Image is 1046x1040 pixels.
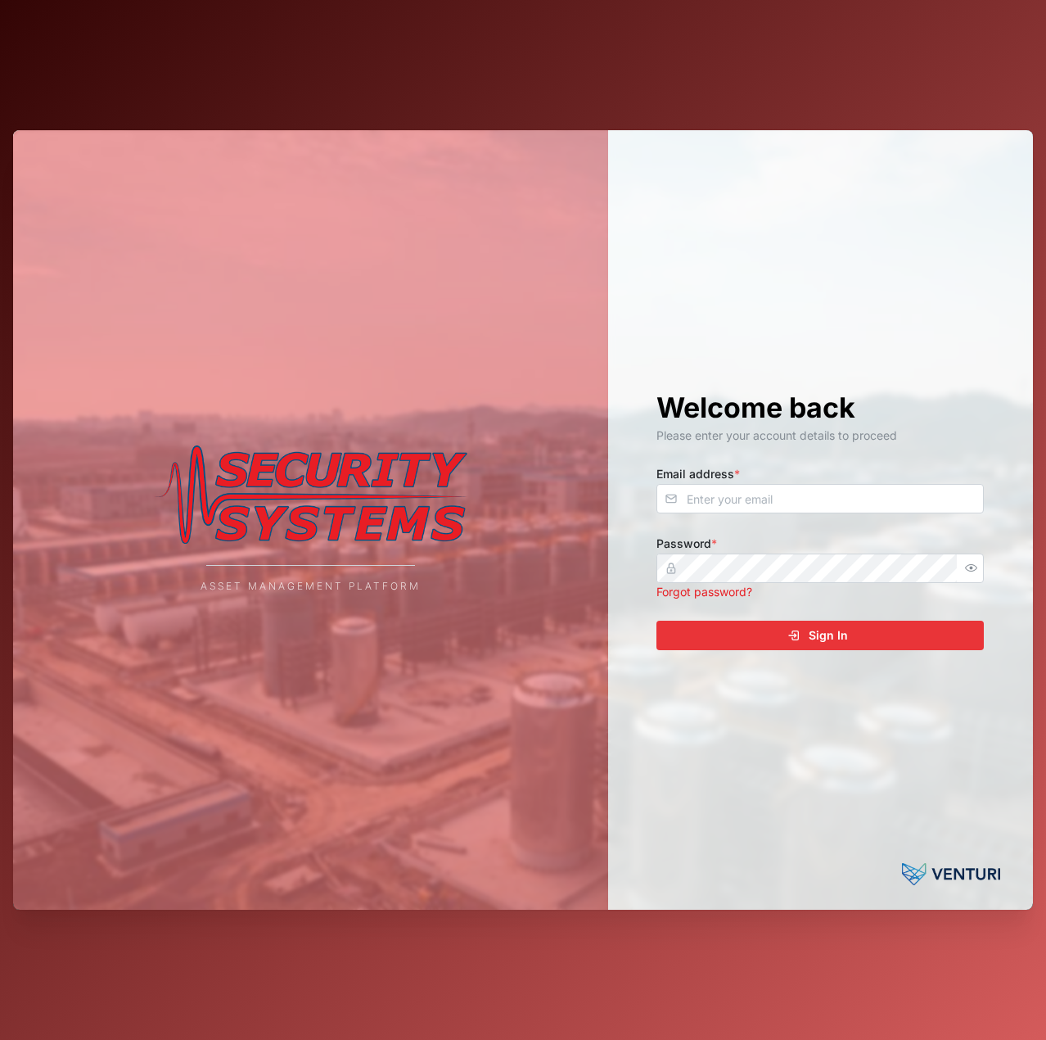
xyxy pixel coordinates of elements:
[656,484,984,513] input: Enter your email
[656,621,984,650] button: Sign In
[656,390,984,426] h1: Welcome back
[902,857,1000,890] img: Venturi
[656,535,717,553] label: Password
[147,445,474,544] img: Company Logo
[656,585,752,599] a: Forgot password?
[809,622,848,649] span: Sign In
[656,427,984,445] div: Please enter your account details to proceed
[656,465,740,483] label: Email address
[201,579,421,595] div: Asset Management Platform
